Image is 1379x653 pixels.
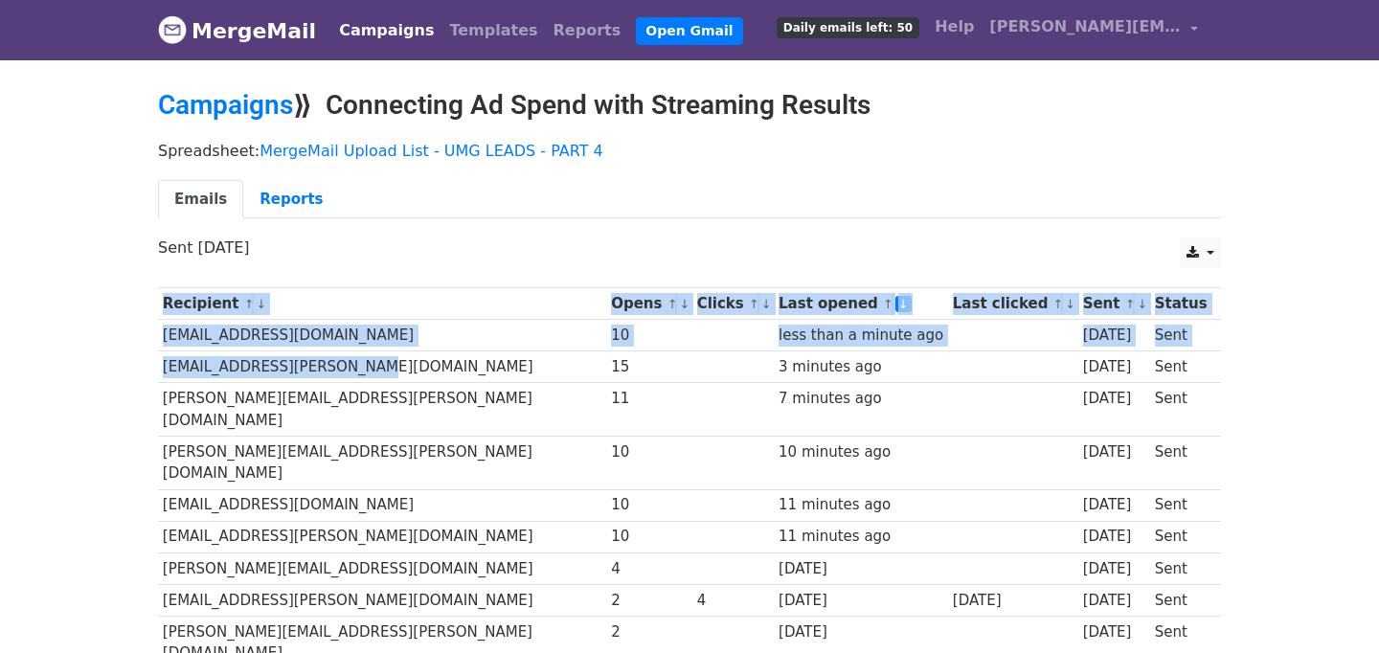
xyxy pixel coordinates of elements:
div: [DATE] [779,558,943,580]
a: ↓ [895,296,912,312]
td: Sent [1150,436,1211,489]
div: 3 minutes ago [779,356,943,378]
th: Opens [606,288,692,320]
a: ↑ [1125,297,1136,311]
a: ↓ [761,297,772,311]
td: [PERSON_NAME][EMAIL_ADDRESS][DOMAIN_NAME] [158,552,606,584]
div: 2 [611,590,688,612]
div: [DATE] [1083,494,1146,516]
a: ↑ [883,297,893,311]
div: less than a minute ago [779,325,943,347]
div: [DATE] [1083,558,1146,580]
div: [DATE] [779,590,943,612]
a: ↓ [1137,297,1147,311]
td: Sent [1150,351,1211,383]
span: Daily emails left: 50 [777,17,919,38]
a: ↓ [679,297,689,311]
a: ↑ [244,297,255,311]
a: ↑ [667,297,678,311]
div: [DATE] [1083,590,1146,612]
div: 11 minutes ago [779,526,943,548]
div: [DATE] [779,621,943,643]
td: Sent [1150,552,1211,584]
a: ↓ [1065,297,1075,311]
a: Help [927,8,982,46]
div: 11 minutes ago [779,494,943,516]
p: Spreadsheet: [158,141,1221,161]
th: Last opened [774,288,948,320]
td: [EMAIL_ADDRESS][DOMAIN_NAME] [158,320,606,351]
td: [PERSON_NAME][EMAIL_ADDRESS][PERSON_NAME][DOMAIN_NAME] [158,436,606,489]
h2: ⟫ Connecting Ad Spend with Streaming Results [158,89,1221,122]
div: 10 [611,325,688,347]
img: MergeMail logo [158,15,187,44]
div: [DATE] [1083,388,1146,410]
div: [DATE] [1083,441,1146,463]
div: 4 [697,590,770,612]
td: Sent [1150,584,1211,616]
td: [EMAIL_ADDRESS][PERSON_NAME][DOMAIN_NAME] [158,584,606,616]
div: [DATE] [1083,621,1146,643]
div: 4 [611,558,688,580]
div: 2 [611,621,688,643]
iframe: Chat Widget [1283,561,1379,653]
td: [EMAIL_ADDRESS][PERSON_NAME][DOMAIN_NAME] [158,521,606,552]
a: Campaigns [158,89,293,121]
th: Status [1150,288,1211,320]
a: Templates [441,11,545,50]
a: [PERSON_NAME][EMAIL_ADDRESS][DOMAIN_NAME] [982,8,1206,53]
td: [EMAIL_ADDRESS][PERSON_NAME][DOMAIN_NAME] [158,351,606,383]
div: [DATE] [1083,325,1146,347]
a: ↓ [256,297,266,311]
a: ↑ [1053,297,1064,311]
a: Daily emails left: 50 [769,8,927,46]
div: [DATE] [1083,356,1146,378]
div: 10 [611,526,688,548]
a: Emails [158,180,243,219]
td: Sent [1150,383,1211,437]
td: Sent [1150,521,1211,552]
div: 7 minutes ago [779,388,943,410]
a: Reports [243,180,339,219]
th: Sent [1078,288,1150,320]
div: 10 [611,494,688,516]
td: [EMAIL_ADDRESS][DOMAIN_NAME] [158,489,606,521]
a: MergeMail [158,11,316,51]
span: [PERSON_NAME][EMAIL_ADDRESS][DOMAIN_NAME] [989,15,1181,38]
div: 15 [611,356,688,378]
div: [DATE] [953,590,1074,612]
div: [DATE] [1083,526,1146,548]
p: Sent [DATE] [158,237,1221,258]
th: Last clicked [948,288,1078,320]
div: 10 minutes ago [779,441,943,463]
a: MergeMail Upload List - UMG LEADS - PART 4 [260,142,603,160]
a: Reports [546,11,629,50]
div: 10 [611,441,688,463]
th: Clicks [692,288,774,320]
a: ↑ [749,297,759,311]
td: Sent [1150,320,1211,351]
td: Sent [1150,489,1211,521]
td: [PERSON_NAME][EMAIL_ADDRESS][PERSON_NAME][DOMAIN_NAME] [158,383,606,437]
a: Campaigns [331,11,441,50]
th: Recipient [158,288,606,320]
a: Open Gmail [636,17,742,45]
div: 11 [611,388,688,410]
